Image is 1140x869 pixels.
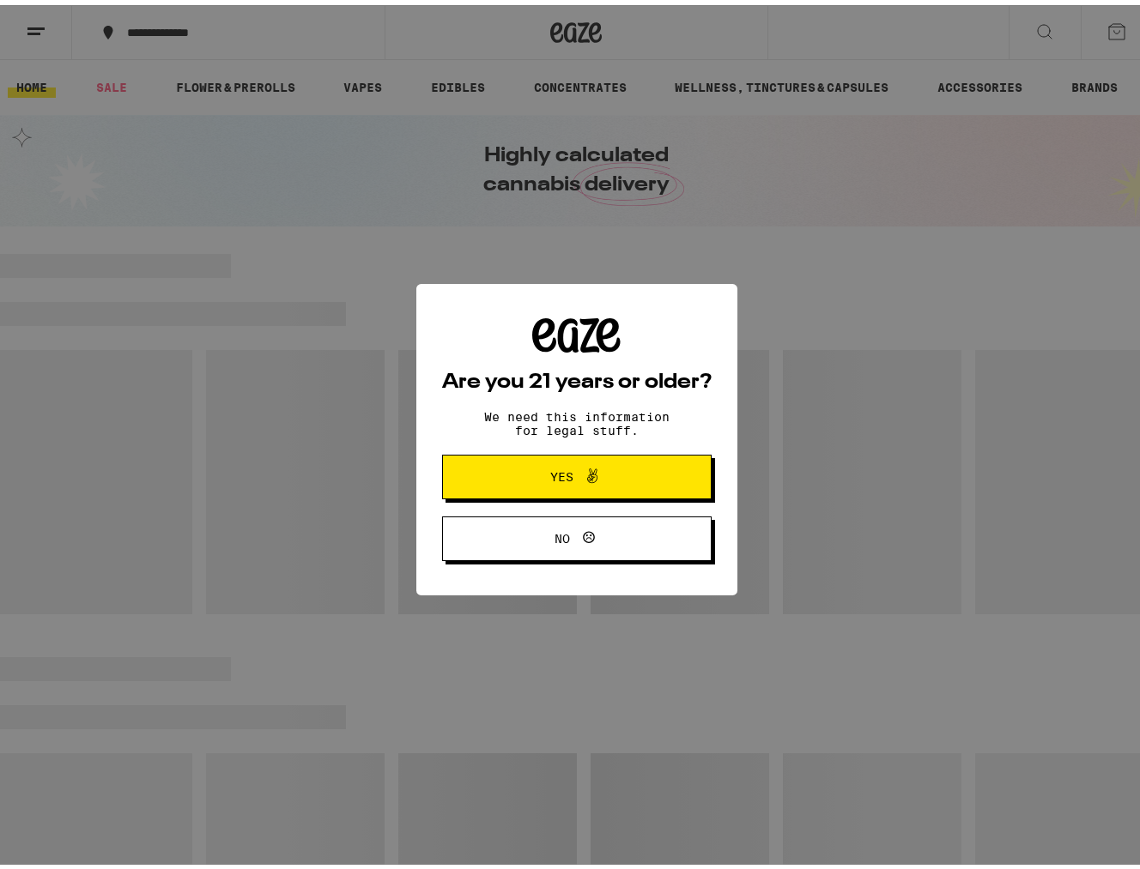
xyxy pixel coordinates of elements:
button: Yes [442,450,712,494]
span: Help [39,12,75,27]
span: No [555,528,570,540]
button: Redirect to URL [1,1,937,124]
button: No [442,511,712,556]
span: Yes [550,466,573,478]
h2: Are you 21 years or older? [442,367,712,388]
p: We need this information for legal stuff. [470,405,684,432]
